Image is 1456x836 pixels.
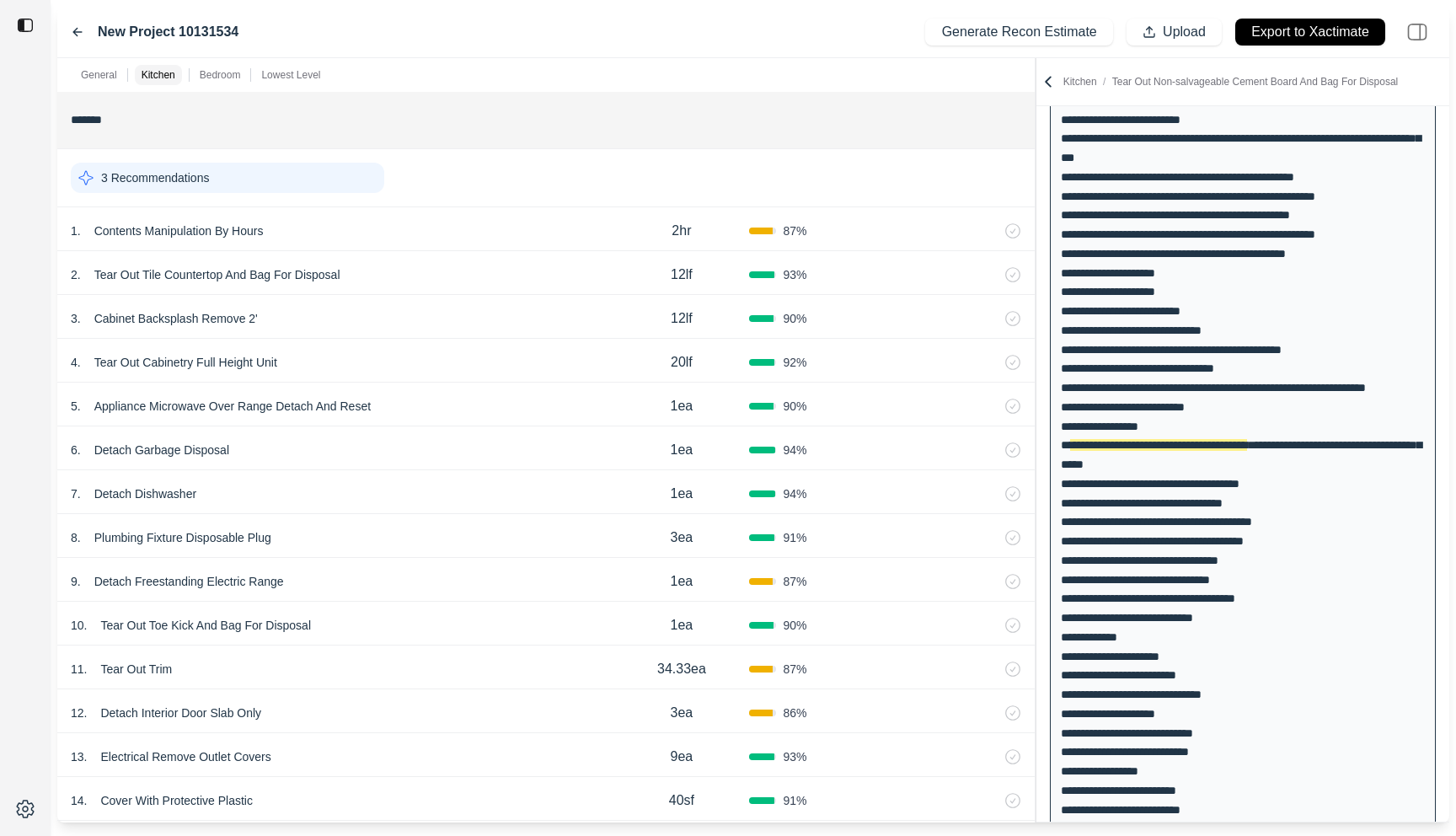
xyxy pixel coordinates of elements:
p: Generate Recon Estimate [942,23,1097,42]
p: 2 . [71,266,81,283]
p: Tear Out Trim [94,657,179,681]
p: Detach Interior Door Slab Only [94,701,268,725]
p: 14 . [71,792,87,809]
p: 1ea [671,615,693,635]
p: 2hr [672,221,691,241]
p: 13 . [71,748,87,765]
p: 3 Recommendations [101,169,209,186]
p: Kitchen [142,68,175,82]
p: 1ea [671,571,693,592]
p: Upload [1163,23,1206,42]
label: New Project 10131534 [98,22,238,42]
span: 90 % [783,310,806,327]
p: 3 . [71,310,81,327]
p: 7 . [71,485,81,502]
p: 1ea [671,484,693,504]
p: 20lf [671,352,693,372]
p: 34.33ea [657,659,706,679]
p: Lowest Level [261,68,320,82]
p: Export to Xactimate [1251,23,1369,42]
p: General [81,68,117,82]
p: Detach Dishwasher [88,482,203,506]
p: Tear Out Toe Kick And Bag For Disposal [94,614,318,637]
p: 4 . [71,354,81,371]
span: 87 % [783,661,806,678]
p: 40sf [669,790,694,811]
p: Detach Freestanding Electric Range [88,570,291,593]
span: 93 % [783,266,806,283]
span: / [1097,76,1112,88]
span: 90 % [783,617,806,634]
p: 12lf [671,265,693,285]
p: 10 . [71,617,87,634]
img: right-panel.svg [1399,13,1436,51]
span: 91 % [783,529,806,546]
span: 87 % [783,573,806,590]
p: 12 . [71,705,87,721]
p: 11 . [71,661,87,678]
p: Contents Manipulation By Hours [88,219,270,243]
p: Bedroom [200,68,241,82]
p: 9ea [671,747,693,767]
p: 3ea [671,528,693,548]
span: 87 % [783,222,806,239]
span: 92 % [783,354,806,371]
p: Electrical Remove Outlet Covers [94,745,277,769]
span: 94 % [783,442,806,458]
p: Cabinet Backsplash Remove 2' [88,307,265,330]
p: 3ea [671,703,693,723]
p: Appliance Microwave Over Range Detach And Reset [88,394,377,418]
span: 86 % [783,705,806,721]
button: Export to Xactimate [1235,19,1385,46]
p: Detach Garbage Disposal [88,438,236,462]
p: Cover With Protective Plastic [94,789,260,812]
p: 8 . [71,529,81,546]
p: 1 . [71,222,81,239]
p: Kitchen [1063,75,1399,88]
span: 93 % [783,748,806,765]
p: 9 . [71,573,81,590]
button: Upload [1127,19,1222,46]
p: Tear Out Tile Countertop And Bag For Disposal [88,263,347,287]
span: 91 % [783,792,806,809]
p: 6 . [71,442,81,458]
span: 94 % [783,485,806,502]
img: toggle sidebar [17,17,34,34]
p: 1ea [671,440,693,460]
p: 12lf [671,308,693,329]
p: 1ea [671,396,693,416]
button: Generate Recon Estimate [925,19,1112,46]
p: 5 . [71,398,81,415]
p: Plumbing Fixture Disposable Plug [88,526,278,549]
span: 90 % [783,398,806,415]
p: Tear Out Cabinetry Full Height Unit [88,351,284,374]
span: Tear Out Non-salvageable Cement Board And Bag For Disposal [1112,76,1399,88]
